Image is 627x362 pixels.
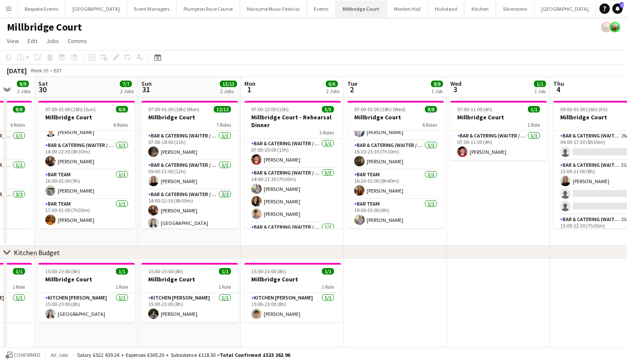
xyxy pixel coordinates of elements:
h3: Millbridge Court - Rehearsal Dinner [244,113,341,129]
button: Bespoke Events [18,0,66,17]
span: Thu [553,80,564,87]
h3: Millbridge Court [141,113,238,121]
h3: Millbridge Court [141,275,238,283]
span: 07:00-01:00 (18h) (Wed) [354,106,406,112]
div: 1 Job [431,88,443,94]
app-job-card: 07:00-01:00 (18h) (Mon)12/12Millbridge Court7 RolesBar & Catering (Waiter / waitress)1/107:00-18:... [141,101,238,228]
app-card-role: Bar Team1/117:30-01:00 (7h30m)[PERSON_NAME] [38,199,135,228]
app-card-role: Bar Team1/119:00-01:00 (6h)[PERSON_NAME] [347,199,444,228]
button: Hickstead [428,0,465,17]
app-card-role: Bar Team1/116:00-01:00 (9h)[PERSON_NAME] [38,170,135,199]
div: Kitchen Budget [14,248,60,257]
app-card-role: Bar & Catering (Waiter / waitress)1/109:00-21:00 (12h)[PERSON_NAME] [141,160,238,190]
app-job-card: 07:00-11:00 (4h)1/1Millbridge Court1 RoleBar & Catering (Waiter / waitress)1/107:00-11:00 (4h)[PE... [450,101,547,160]
span: 2 [346,84,357,94]
span: 13/13 [220,81,237,87]
div: 07:00-01:00 (18h) (Sun)6/6Millbridge Court6 Roles[PERSON_NAME]Bar & Catering (Waiter / waitress)1... [38,101,135,228]
a: Jobs [43,35,62,47]
app-card-role: Bar & Catering (Waiter / waitress)1/107:00-11:00 (4h)[PERSON_NAME] [450,131,547,160]
a: 2 [612,3,623,14]
span: Confirmed [14,352,41,358]
app-job-card: 07:00-22:00 (15h)5/5Millbridge Court - Rehearsal Dinner3 RolesBar & Catering (Waiter / waitress)1... [244,101,341,228]
button: Events [307,0,336,17]
div: Salary £522 639.26 + Expenses £505.20 + Subsistence £118.50 = [77,352,290,358]
app-user-avatar: Staffing Manager [610,22,620,32]
span: 1 Role [218,284,231,290]
span: 1/1 [13,268,25,275]
button: Morden Hall [387,0,428,17]
span: 30 [37,84,48,94]
div: 2 Jobs [220,88,237,94]
span: 9/9 [17,81,29,87]
span: 07:00-11:00 (4h) [457,106,492,112]
span: 6 Roles [113,122,128,128]
div: 2 Jobs [17,88,31,94]
a: Edit [24,35,41,47]
span: 1 Role [321,284,334,290]
app-job-card: 07:00-01:00 (18h) (Wed)8/8Millbridge Court6 Roles[PERSON_NAME][PERSON_NAME][PERSON_NAME]Bar & Cat... [347,101,444,228]
span: 15:00-23:00 (8h) [45,268,80,275]
app-job-card: 15:00-23:00 (8h)1/1Millbridge Court1 RoleKitchen [PERSON_NAME]1/115:00-23:00 (8h)[PERSON_NAME] [244,263,341,322]
span: 09:00-01:00 (16h) (Fri) [560,106,608,112]
app-job-card: 15:00-23:00 (8h)1/1Millbridge Court1 RoleKitchen [PERSON_NAME]1/115:00-23:00 (8h)[PERSON_NAME] [141,263,238,322]
div: 1 Job [534,88,546,94]
span: 31 [140,84,152,94]
span: 1/1 [322,268,334,275]
span: Comms [68,37,87,45]
span: Week 35 [28,67,50,74]
span: 1 [243,84,256,94]
span: 6/6 [326,81,338,87]
span: 6 Roles [10,122,25,128]
span: 1/1 [528,106,540,112]
span: 6/6 [116,106,128,112]
span: Sat [38,80,48,87]
app-card-role: Bar & Catering (Waiter / waitress)2/214:00-22:30 (8h30m)[PERSON_NAME][GEOGRAPHIC_DATA] [141,190,238,231]
app-user-avatar: Staffing Manager [601,22,611,32]
button: Confirmed [4,350,42,360]
button: [GEOGRAPHIC_DATA] [534,0,596,17]
span: 07:00-22:00 (15h) [251,106,289,112]
button: [GEOGRAPHIC_DATA] [66,0,127,17]
span: 5/5 [322,106,334,112]
span: 7/7 [120,81,132,87]
span: 07:00-01:00 (18h) (Mon) [148,106,200,112]
span: 8/8 [431,81,443,87]
span: 15:00-23:00 (8h) [148,268,183,275]
span: 4 [552,84,564,94]
span: 6 Roles [422,122,437,128]
app-card-role: Bar & Catering (Waiter / waitress)1/107:00-18:00 (11h)[PERSON_NAME] [141,131,238,160]
span: Sun [141,80,152,87]
span: 8/8 [425,106,437,112]
h3: Millbridge Court [450,113,547,121]
span: 1/1 [116,268,128,275]
div: [DATE] [7,66,27,75]
span: 15:00-23:00 (8h) [251,268,286,275]
span: Jobs [46,37,59,45]
div: BST [53,67,62,74]
h3: Millbridge Court [38,275,135,283]
span: View [7,37,19,45]
span: 07:00-01:00 (18h) (Sun) [45,106,96,112]
span: All jobs [49,352,70,358]
app-card-role: Bar & Catering (Waiter / waitress)1/1 [244,222,341,252]
app-card-role: Bar & Catering (Waiter / waitress)3/314:00-21:30 (7h30m)[PERSON_NAME][PERSON_NAME][PERSON_NAME] [244,168,341,222]
a: View [3,35,22,47]
button: Event Managers [127,0,177,17]
span: 1 Role [527,122,540,128]
h1: Millbridge Court [7,21,82,34]
h3: Millbridge Court [38,113,135,121]
button: Kitchen [465,0,496,17]
span: 8/8 [13,106,25,112]
button: Silverstone [496,0,534,17]
span: 2 [620,2,624,8]
app-job-card: 15:00-23:00 (8h)1/1Millbridge Court1 RoleKitchen [PERSON_NAME]1/115:00-23:00 (8h)[GEOGRAPHIC_DATA] [38,263,135,322]
app-card-role: Bar & Catering (Waiter / waitress)1/107:00-20:00 (13h)[PERSON_NAME] [244,139,341,168]
span: 7 Roles [216,122,231,128]
span: Total Confirmed £523 262.96 [220,352,290,358]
